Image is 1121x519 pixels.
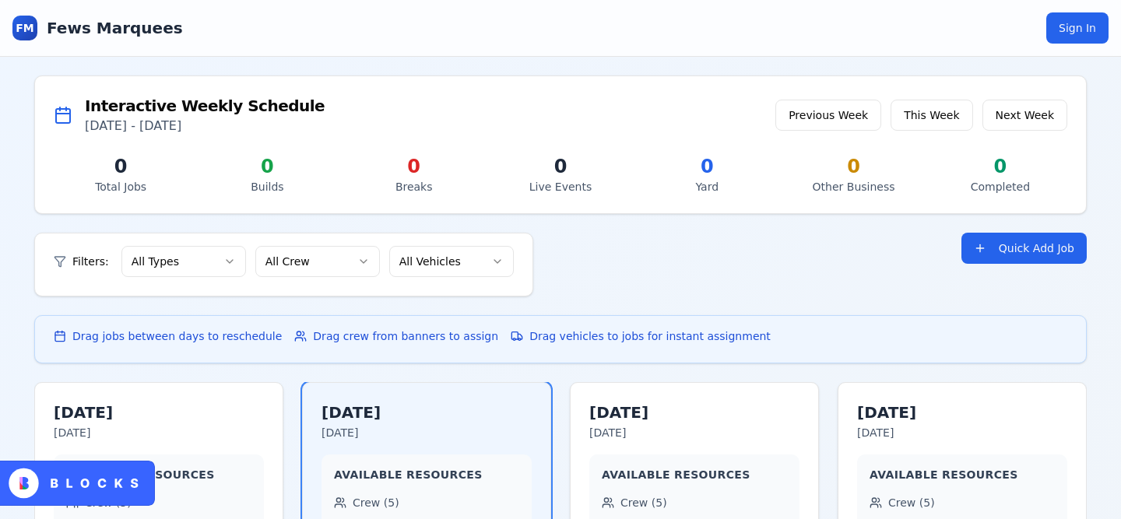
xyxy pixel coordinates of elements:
span: [DATE] [54,426,90,439]
div: Yard [640,179,774,195]
div: Completed [933,179,1067,195]
h3: [DATE] [857,402,916,423]
div: 0 [54,154,188,179]
button: Previous Week [775,100,881,131]
div: Live Events [494,179,627,195]
span: Crew ( 5 ) [620,495,667,510]
h4: Available Resources [334,467,519,482]
span: [DATE] [322,426,358,439]
span: [DATE] [589,426,626,439]
div: Builds [200,179,334,195]
span: Crew ( 5 ) [888,495,935,510]
div: Total Jobs [54,179,188,195]
span: [DATE] [857,426,894,439]
div: Other Business [786,179,920,195]
button: This Week [891,100,972,131]
h3: [DATE] [54,402,113,423]
h4: Available Resources [602,467,787,482]
h4: Available Resources [66,467,251,482]
div: 0 [494,154,627,179]
span: Drag jobs between days to reschedule [72,328,282,344]
p: [DATE] - [DATE] [85,117,325,135]
button: Sign In [1046,12,1109,44]
div: 0 [347,154,481,179]
div: 0 [786,154,920,179]
h1: Fews Marquees [47,17,183,39]
div: 0 [640,154,774,179]
span: Crew ( 5 ) [353,495,399,510]
span: Filters: [72,254,109,269]
button: Next Week [982,100,1067,131]
div: 0 [200,154,334,179]
span: Drag vehicles to jobs for instant assignment [529,328,771,344]
h3: [DATE] [589,402,648,423]
div: 0 [933,154,1067,179]
h3: [DATE] [322,402,381,423]
div: Interactive Weekly Schedule [85,95,325,117]
h4: Available Resources [870,467,1055,482]
span: FM [16,20,34,36]
button: Quick Add Job [961,233,1087,264]
span: Drag crew from banners to assign [313,328,498,344]
div: Breaks [347,179,481,195]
